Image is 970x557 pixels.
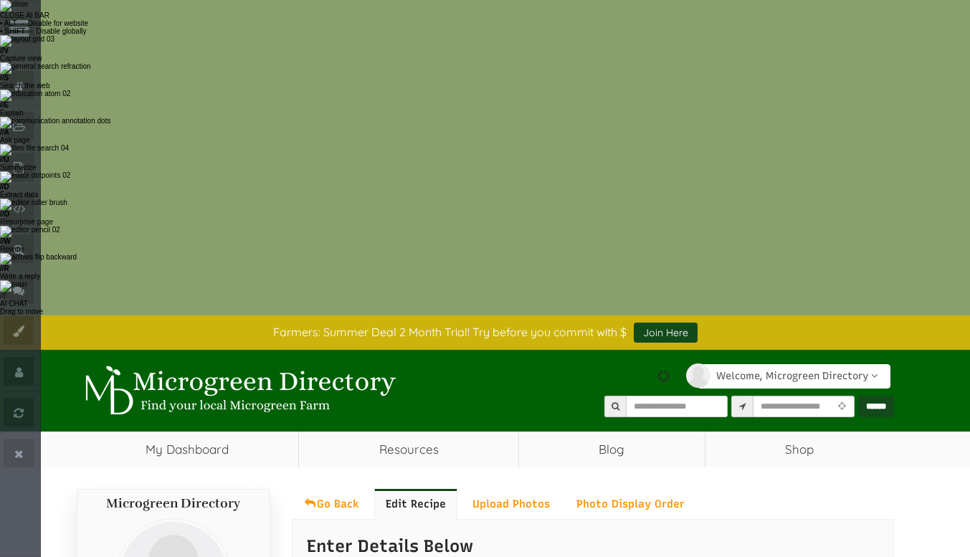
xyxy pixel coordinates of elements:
a: Blog [519,432,705,467]
h4: Microgreen Directory [92,497,255,511]
i: Use Current Location [835,402,850,411]
a: Upload Photos [461,489,561,519]
a: Shop [705,432,894,467]
a: Resources [299,432,518,467]
a: Edit Recipe [374,489,457,519]
a: My Dashboard [77,432,299,467]
a: Welcome, Microgreen Directory [698,364,890,389]
a: Photo Display Order [565,489,696,519]
a: Join Here [634,323,698,343]
div: Farmers: Summer Deal 2 Month Trial! Try before you commit with $ [66,323,905,343]
img: Microgreen Directory [77,366,399,416]
a: Go Back [292,489,371,519]
img: profile profile holder [686,363,710,388]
